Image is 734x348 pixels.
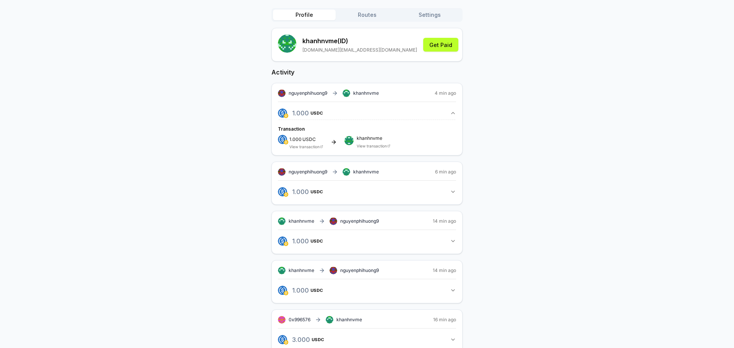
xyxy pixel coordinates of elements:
img: logo.png [284,241,288,246]
img: logo.png [284,140,288,144]
button: 3.000USDC [278,333,456,346]
span: khanhnvme [353,169,379,175]
span: khanhnvme [357,136,390,141]
img: logo.png [278,335,287,344]
img: logo.png [278,236,287,246]
button: 1.000USDC [278,284,456,297]
img: logo.png [278,135,287,144]
span: USDC [310,111,323,115]
img: logo.png [278,108,287,118]
a: View transaction [289,144,320,149]
h2: Activity [271,68,463,77]
span: Transaction [278,126,305,132]
span: USDC [310,288,323,293]
button: Routes [336,10,398,20]
span: 14 min ago [433,267,456,274]
button: Profile [273,10,336,20]
span: 0x996576 [289,317,310,322]
button: Settings [398,10,461,20]
span: USDC [310,239,323,243]
span: nguyenphihuong9 [340,218,379,224]
img: logo.png [284,113,288,118]
button: 1.000USDC [278,235,456,248]
span: khanhnvme [289,267,314,274]
img: logo.png [284,192,288,197]
span: nguyenphihuong9 [340,267,379,274]
span: USDC [310,189,323,194]
span: 1.000 [289,136,302,142]
p: khanhnvme (ID) [302,36,417,45]
span: 6 min ago [435,169,456,175]
img: logo.png [284,340,288,345]
span: USDC [302,137,316,142]
span: 16 min ago [433,317,456,323]
span: 4 min ago [435,90,456,96]
img: logo.png [278,286,287,295]
span: nguyenphihuong9 [289,90,327,96]
span: khanhnvme [289,218,314,224]
p: [DOMAIN_NAME][EMAIL_ADDRESS][DOMAIN_NAME] [302,47,417,53]
button: 1.000USDC [278,185,456,198]
span: khanhnvme [336,317,362,323]
button: 1.000USDC [278,107,456,120]
a: View transaction [357,144,387,148]
span: khanhnvme [353,90,379,96]
button: Get Paid [423,38,458,52]
img: logo.png [284,291,288,295]
div: 1.000USDC [278,120,456,149]
span: nguyenphihuong9 [289,169,327,175]
img: logo.png [278,187,287,196]
span: 14 min ago [433,218,456,224]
